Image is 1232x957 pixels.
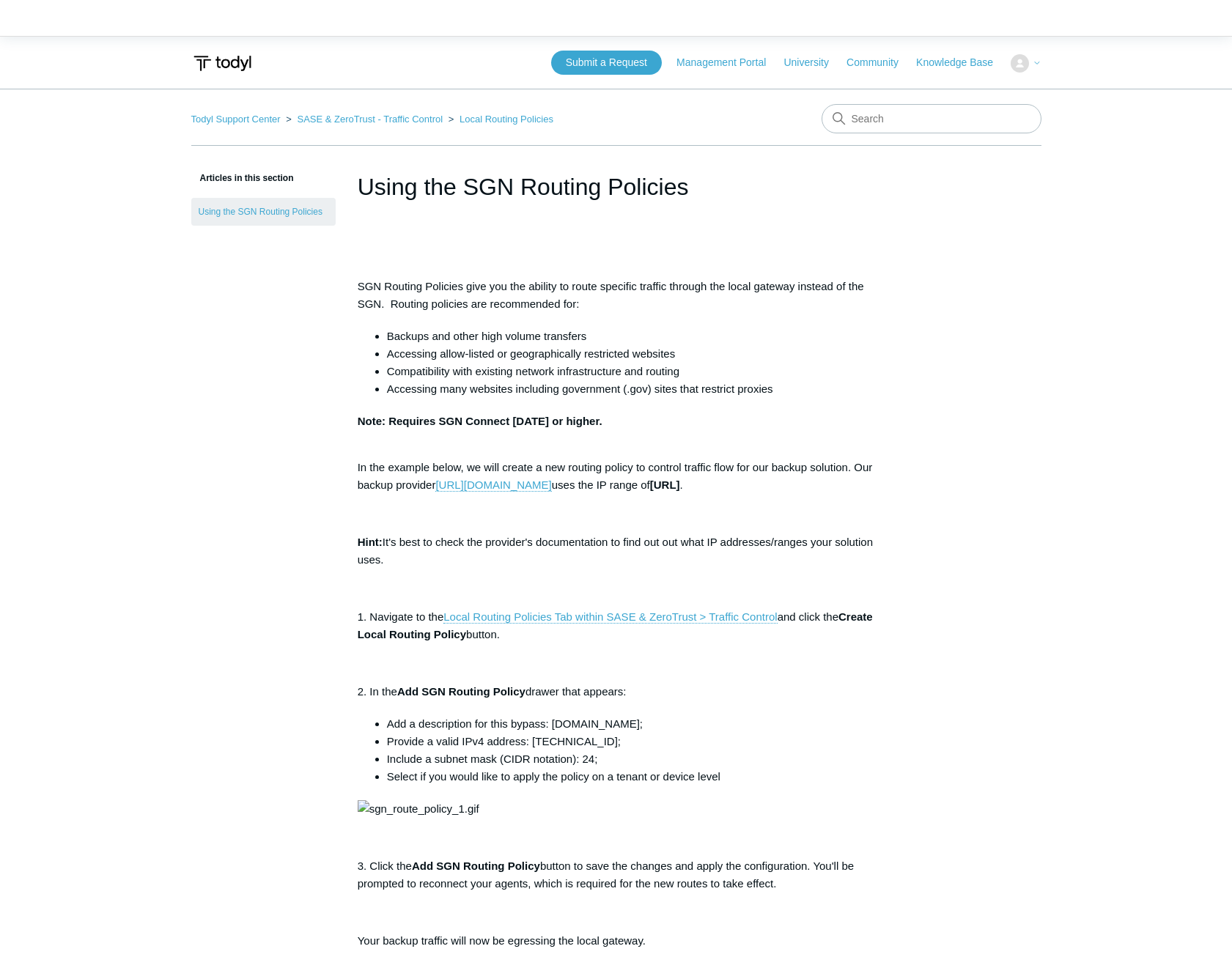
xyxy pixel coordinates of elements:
span: Provide a valid IPv4 address: [TECHNICAL_ID]; [387,735,621,747]
a: Management Portal [676,55,781,70]
li: Local Routing Policies [446,114,553,125]
a: Local Routing Policies Tab within SASE & ZeroTrust > Traffic Control [443,610,777,624]
a: [URL][DOMAIN_NAME] [435,479,551,492]
span: Add SGN Routing Policy [412,860,540,872]
span: Select if you would like to apply the policy on a tenant or device level [387,770,720,783]
li: Accessing many websites including government (.gov) sites that restrict proxies [387,380,875,398]
a: SASE & ZeroTrust - Traffic Control [297,114,443,125]
span: 3. Click the [358,860,412,872]
input: Search [822,104,1041,133]
span: uses the IP range of [552,479,650,491]
span: . [680,479,683,491]
span: Articles in this section [191,173,294,183]
span: Your backup traffic will now be egressing the local gateway. [358,934,646,947]
a: Using the SGN Routing Policies [191,198,336,226]
span: [URL] [650,479,680,491]
li: Todyl Support Center [191,114,284,125]
img: sgn_route_policy_1.gif [358,800,479,818]
a: Local Routing Policies [460,114,553,125]
span: button. [466,628,500,640]
strong: Note: Requires SGN Connect [DATE] or higher. [358,415,602,427]
a: University [783,55,843,70]
span: Add SGN Routing Policy [397,685,525,698]
span: In the example below, we will create a new routing policy to control traffic flow for our backup ... [358,461,873,491]
a: Todyl Support Center [191,114,281,125]
li: SASE & ZeroTrust - Traffic Control [283,114,446,125]
img: Todyl Support Center Help Center home page [191,50,254,77]
h1: Using the SGN Routing Policies [358,169,875,204]
p: SGN Routing Policies give you the ability to route specific traffic through the local gateway ins... [358,278,875,313]
span: 1. Navigate to the [358,610,444,623]
span: Hint: [358,536,383,548]
span: drawer that appears: [525,685,627,698]
li: Accessing allow-listed or geographically restricted websites [387,345,875,363]
span: Add a description for this bypass: [DOMAIN_NAME]; [387,717,643,730]
a: Community [846,55,913,70]
li: Compatibility with existing network infrastructure and routing [387,363,875,380]
span: and click the [778,610,838,623]
a: Knowledge Base [916,55,1008,70]
span: button to save the changes and apply the configuration. You'll be prompted to reconnect your agen... [358,860,854,890]
li: Backups and other high volume transfers [387,328,875,345]
a: Submit a Request [551,51,662,75]
span: It's best to check the provider's documentation to find out out what IP addresses/ranges your sol... [358,536,873,566]
span: Include a subnet mask (CIDR notation): 24; [387,753,598,765]
span: 2. In the [358,685,397,698]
